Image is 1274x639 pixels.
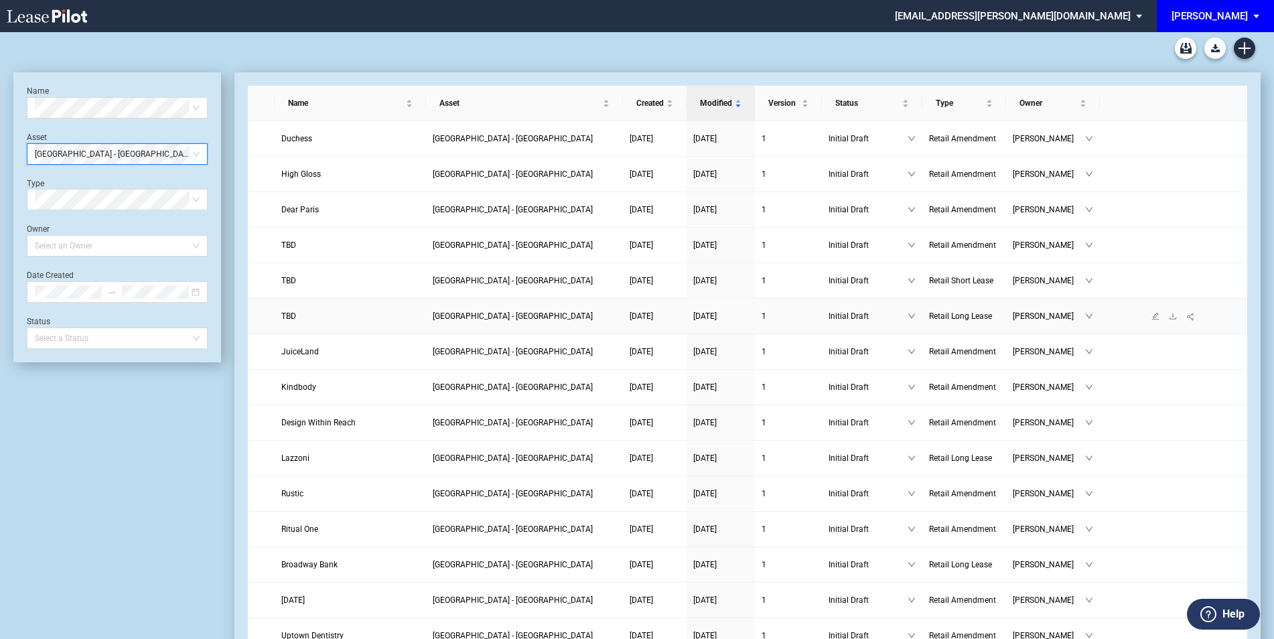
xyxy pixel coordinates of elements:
span: down [908,135,916,143]
label: Owner [27,224,50,234]
span: Initial Draft [829,274,908,287]
a: High Gloss [281,167,419,181]
span: 1 [762,595,766,605]
span: [DATE] [630,347,653,356]
a: Retail Amendment [929,238,999,252]
span: [DATE] [630,240,653,250]
span: Name [288,96,403,110]
span: [DATE] [693,134,717,143]
span: Uptown Park - East [433,560,593,569]
a: [DATE] [693,558,748,571]
span: down [908,383,916,391]
span: [DATE] [693,311,717,321]
span: Broadway Bank [281,560,338,569]
span: Initial Draft [829,132,908,145]
a: [DATE] [693,380,748,394]
span: Initial Draft [829,416,908,429]
span: [DATE] [630,134,653,143]
span: TBD [281,311,296,321]
span: to [107,287,117,297]
a: [DATE] [693,274,748,287]
a: [DATE] [630,132,680,145]
span: 1 [762,240,766,250]
a: [DATE] [630,238,680,252]
span: Modified [700,96,732,110]
label: Type [27,179,44,188]
span: Retail Long Lease [929,311,992,321]
a: Rustic [281,487,419,500]
a: [DATE] [693,416,748,429]
span: [PERSON_NAME] [1013,132,1085,145]
a: Retail Amendment [929,167,999,181]
span: Initial Draft [829,451,908,465]
span: [PERSON_NAME] [1013,167,1085,181]
span: down [908,525,916,533]
span: share-alt [1186,312,1196,322]
span: down [1085,561,1093,569]
a: 1 [762,593,815,607]
a: 1 [762,203,815,216]
span: [DATE] [693,240,717,250]
a: [DATE] [693,451,748,465]
span: down [1085,596,1093,604]
span: Retail Amendment [929,240,996,250]
a: Retail Short Lease [929,274,999,287]
a: [GEOGRAPHIC_DATA] - [GEOGRAPHIC_DATA] [433,203,616,216]
a: [DATE] [630,451,680,465]
span: Uptown Park - East [433,382,593,392]
span: Ritual One [281,524,318,534]
span: Uptown Park - East [433,524,593,534]
span: down [908,454,916,462]
span: Retail Amendment [929,205,996,214]
a: [DATE] [630,522,680,536]
a: [DATE] [281,593,419,607]
a: [DATE] [630,274,680,287]
a: [DATE] [630,593,680,607]
span: [PERSON_NAME] [1013,451,1085,465]
button: Help [1187,599,1260,630]
a: Retail Amendment [929,132,999,145]
th: Modified [687,86,755,121]
label: Asset [27,133,47,142]
a: 1 [762,167,815,181]
span: Retail Short Lease [929,276,993,285]
a: [DATE] [630,345,680,358]
th: Type [922,86,1006,121]
span: Kindbody [281,382,316,392]
span: 1 [762,311,766,321]
a: [DATE] [693,203,748,216]
span: down [1085,135,1093,143]
span: 1 [762,205,766,214]
a: [GEOGRAPHIC_DATA] - [GEOGRAPHIC_DATA] [433,487,616,500]
span: Type [936,96,983,110]
a: Dear Paris [281,203,419,216]
span: Rustic [281,489,303,498]
span: 1 [762,276,766,285]
a: [DATE] [693,345,748,358]
a: [GEOGRAPHIC_DATA] - [GEOGRAPHIC_DATA] [433,309,616,323]
span: Owner [1019,96,1077,110]
a: [DATE] [693,522,748,536]
span: TBD [281,240,296,250]
span: Retail Amendment [929,418,996,427]
span: [DATE] [693,382,717,392]
span: 1 [762,134,766,143]
span: Retail Amendment [929,524,996,534]
a: 1 [762,522,815,536]
span: Uptown Park - East [433,489,593,498]
a: Retail Amendment [929,522,999,536]
span: Uptown Park - East [35,144,200,164]
span: Status [835,96,900,110]
span: Retail Amendment [929,347,996,356]
span: swap-right [107,287,117,297]
span: [PERSON_NAME] [1013,593,1085,607]
span: down [908,241,916,249]
span: [PERSON_NAME] [1013,345,1085,358]
span: down [908,277,916,285]
span: [DATE] [630,595,653,605]
span: down [1085,490,1093,498]
span: Initial Draft [829,345,908,358]
span: [DATE] [630,453,653,463]
span: Initial Draft [829,203,908,216]
a: Retail Amendment [929,380,999,394]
